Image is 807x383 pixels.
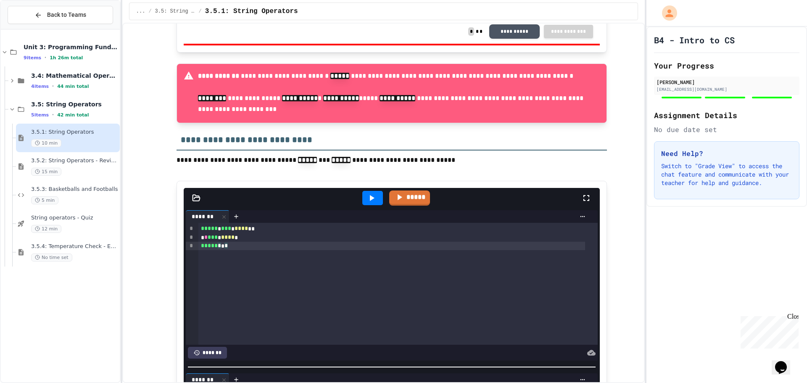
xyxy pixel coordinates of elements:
[653,3,679,23] div: My Account
[31,112,49,118] span: 5 items
[31,186,118,193] span: 3.5.3: Basketballs and Footballs
[45,54,46,61] span: •
[155,8,195,15] span: 3.5: String Operators
[654,109,799,121] h2: Assignment Details
[654,34,735,46] h1: B4 - Intro to CS
[654,60,799,71] h2: Your Progress
[31,84,49,89] span: 4 items
[737,313,799,349] iframe: chat widget
[57,84,89,89] span: 44 min total
[24,55,41,61] span: 9 items
[52,111,54,118] span: •
[50,55,83,61] span: 1h 26m total
[57,112,89,118] span: 42 min total
[661,162,792,187] p: Switch to "Grade View" to access the chat feature and communicate with your teacher for help and ...
[31,139,61,147] span: 10 min
[772,349,799,375] iframe: chat widget
[8,6,113,24] button: Back to Teams
[31,254,72,261] span: No time set
[31,100,118,108] span: 3.5: String Operators
[205,6,298,16] span: 3.5.1: String Operators
[31,243,118,250] span: 3.5.4: Temperature Check - Exit Ticket
[654,124,799,135] div: No due date set
[3,3,58,53] div: Chat with us now!Close
[661,148,792,158] h3: Need Help?
[657,78,797,86] div: [PERSON_NAME]
[31,157,118,164] span: 3.5.2: String Operators - Review
[199,8,202,15] span: /
[31,225,61,233] span: 12 min
[148,8,151,15] span: /
[136,8,145,15] span: ...
[31,129,118,136] span: 3.5.1: String Operators
[31,196,58,204] span: 5 min
[47,11,86,19] span: Back to Teams
[31,72,118,79] span: 3.4: Mathematical Operators
[31,168,61,176] span: 15 min
[52,83,54,90] span: •
[24,43,118,51] span: Unit 3: Programming Fundamentals
[657,86,797,92] div: [EMAIL_ADDRESS][DOMAIN_NAME]
[31,214,118,222] span: String operators - Quiz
